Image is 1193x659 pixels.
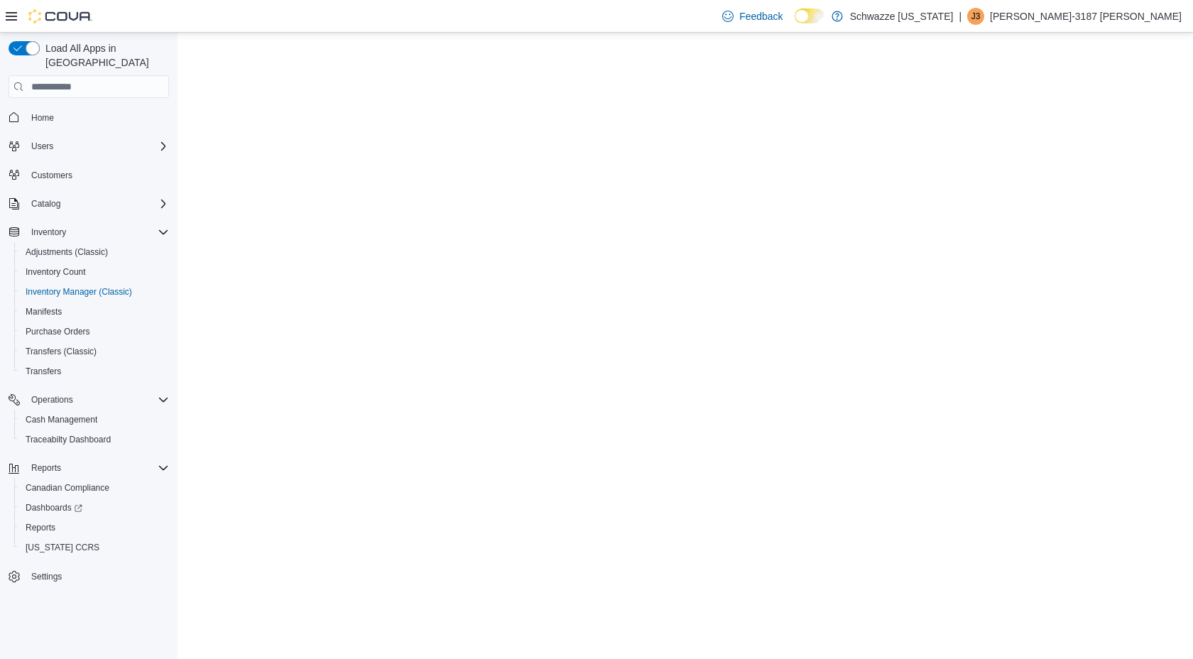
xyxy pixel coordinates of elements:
[26,326,90,337] span: Purchase Orders
[20,499,88,516] a: Dashboards
[40,41,169,70] span: Load All Apps in [GEOGRAPHIC_DATA]
[20,363,169,380] span: Transfers
[3,165,175,185] button: Customers
[31,170,72,181] span: Customers
[14,342,175,361] button: Transfers (Classic)
[26,167,78,184] a: Customers
[739,9,783,23] span: Feedback
[971,8,981,25] span: J3
[31,571,62,582] span: Settings
[14,302,175,322] button: Manifests
[3,390,175,410] button: Operations
[26,346,97,357] span: Transfers (Classic)
[14,538,175,557] button: [US_STATE] CCRS
[14,430,175,450] button: Traceabilty Dashboard
[26,522,55,533] span: Reports
[26,138,169,155] span: Users
[26,224,169,241] span: Inventory
[20,499,169,516] span: Dashboards
[990,8,1182,25] p: [PERSON_NAME]-3187 [PERSON_NAME]
[14,282,175,302] button: Inventory Manager (Classic)
[26,195,169,212] span: Catalog
[31,227,66,238] span: Inventory
[20,519,169,536] span: Reports
[959,8,962,25] p: |
[26,459,67,476] button: Reports
[26,195,66,212] button: Catalog
[26,109,60,126] a: Home
[26,366,61,377] span: Transfers
[26,567,169,585] span: Settings
[14,242,175,262] button: Adjustments (Classic)
[20,431,169,448] span: Traceabilty Dashboard
[26,391,79,408] button: Operations
[3,194,175,214] button: Catalog
[14,262,175,282] button: Inventory Count
[14,410,175,430] button: Cash Management
[9,101,169,623] nav: Complex example
[20,343,102,360] a: Transfers (Classic)
[26,459,169,476] span: Reports
[26,286,132,298] span: Inventory Manager (Classic)
[3,458,175,478] button: Reports
[20,411,103,428] a: Cash Management
[14,322,175,342] button: Purchase Orders
[20,519,61,536] a: Reports
[26,542,99,553] span: [US_STATE] CCRS
[14,498,175,518] a: Dashboards
[26,166,169,184] span: Customers
[3,136,175,156] button: Users
[20,263,169,281] span: Inventory Count
[967,8,984,25] div: Jerry-3187 Kilian
[31,462,61,474] span: Reports
[3,566,175,587] button: Settings
[20,244,169,261] span: Adjustments (Classic)
[717,2,788,31] a: Feedback
[26,502,82,513] span: Dashboards
[14,518,175,538] button: Reports
[20,263,92,281] a: Inventory Count
[20,323,169,340] span: Purchase Orders
[31,112,54,124] span: Home
[20,539,105,556] a: [US_STATE] CCRS
[20,539,169,556] span: Washington CCRS
[31,394,73,405] span: Operations
[20,343,169,360] span: Transfers (Classic)
[20,431,116,448] a: Traceabilty Dashboard
[850,8,954,25] p: Schwazze [US_STATE]
[26,138,59,155] button: Users
[14,361,175,381] button: Transfers
[28,9,92,23] img: Cova
[26,482,109,494] span: Canadian Compliance
[20,283,138,300] a: Inventory Manager (Classic)
[20,323,96,340] a: Purchase Orders
[26,246,108,258] span: Adjustments (Classic)
[26,414,97,425] span: Cash Management
[3,222,175,242] button: Inventory
[20,303,67,320] a: Manifests
[20,303,169,320] span: Manifests
[20,283,169,300] span: Inventory Manager (Classic)
[31,198,60,209] span: Catalog
[20,479,115,496] a: Canadian Compliance
[26,434,111,445] span: Traceabilty Dashboard
[26,224,72,241] button: Inventory
[26,266,86,278] span: Inventory Count
[20,244,114,261] a: Adjustments (Classic)
[26,391,169,408] span: Operations
[31,141,53,152] span: Users
[20,479,169,496] span: Canadian Compliance
[20,363,67,380] a: Transfers
[26,568,67,585] a: Settings
[795,9,824,23] input: Dark Mode
[26,306,62,317] span: Manifests
[20,411,169,428] span: Cash Management
[3,107,175,127] button: Home
[26,108,169,126] span: Home
[14,478,175,498] button: Canadian Compliance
